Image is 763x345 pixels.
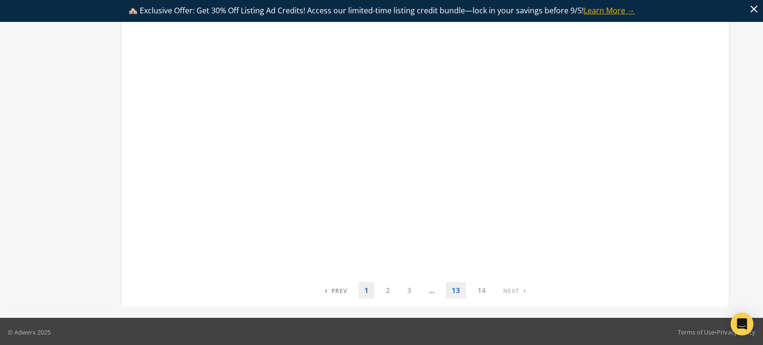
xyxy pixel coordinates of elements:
[472,282,492,299] a: 14
[731,313,753,335] div: Open Intercom Messenger
[523,285,526,295] span: ›
[8,327,51,337] p: © Adwerx 2025
[678,327,755,337] div: •
[359,282,374,299] a: 1
[497,282,532,299] a: Next
[717,328,755,336] a: Privacy Policy
[319,282,532,299] nav: pagination
[380,282,396,299] a: 2
[446,282,466,299] a: 13
[678,328,714,336] a: Terms of Use
[402,282,417,299] a: 3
